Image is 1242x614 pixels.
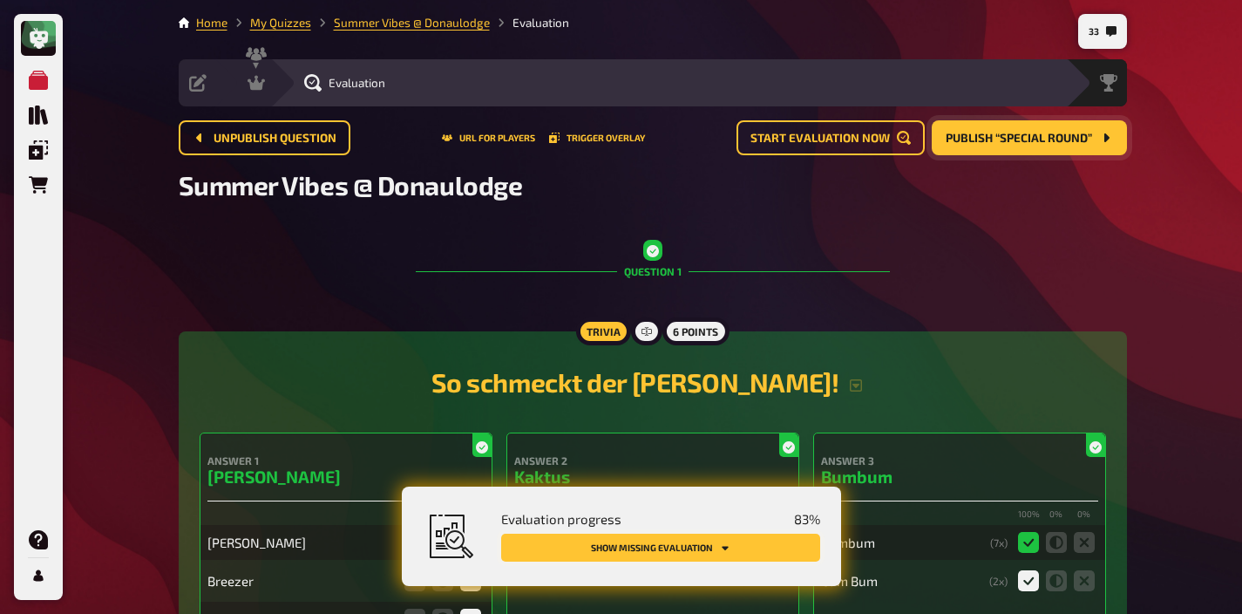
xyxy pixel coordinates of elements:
[214,133,336,145] span: Unpublish question
[207,467,485,487] h3: [PERSON_NAME]
[179,120,350,155] button: Unpublish question
[250,16,311,30] a: My Quizzes
[794,511,820,527] span: 83 %
[200,366,1106,398] h2: So schmeckt der [PERSON_NAME]!
[227,14,311,31] li: My Quizzes
[821,467,1098,487] h3: Bumbum
[329,76,385,90] span: Evaluation
[989,575,1008,587] div: ( 2 x)
[821,535,983,550] div: Bumbum
[514,467,791,487] h3: Kaktus
[736,120,925,155] button: Start evaluation now
[1082,17,1123,45] button: 33
[946,133,1092,145] span: Publish “Special Round”
[207,573,394,589] div: Breezer
[990,536,1008,549] div: ( 7 x)
[501,534,820,562] button: Show missing evaluation
[179,169,523,201] span: Summer Vibes @ Donaulodge
[821,573,982,589] div: Bum Bum
[334,16,490,30] a: Summer Vibes @ Donaulodge
[662,317,729,345] div: 6 points
[514,454,791,467] h4: Answer 2
[442,133,535,143] button: URL for players
[1018,508,1039,522] small: 100 %
[501,511,621,527] span: Evaluation progress
[549,133,645,143] button: Trigger Overlay
[207,535,394,550] div: [PERSON_NAME]
[575,317,630,345] div: Trivia
[1074,508,1095,522] small: 0 %
[490,14,569,31] li: Evaluation
[1046,508,1067,522] small: 0 %
[821,454,1098,467] h4: Answer 3
[416,222,890,321] div: Question 1
[311,14,490,31] li: Summer Vibes @ Donaulodge
[196,16,227,30] a: Home
[196,14,227,31] li: Home
[207,454,485,467] h4: Answer 1
[932,120,1127,155] button: Publish “Special Round”
[750,133,890,145] span: Start evaluation now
